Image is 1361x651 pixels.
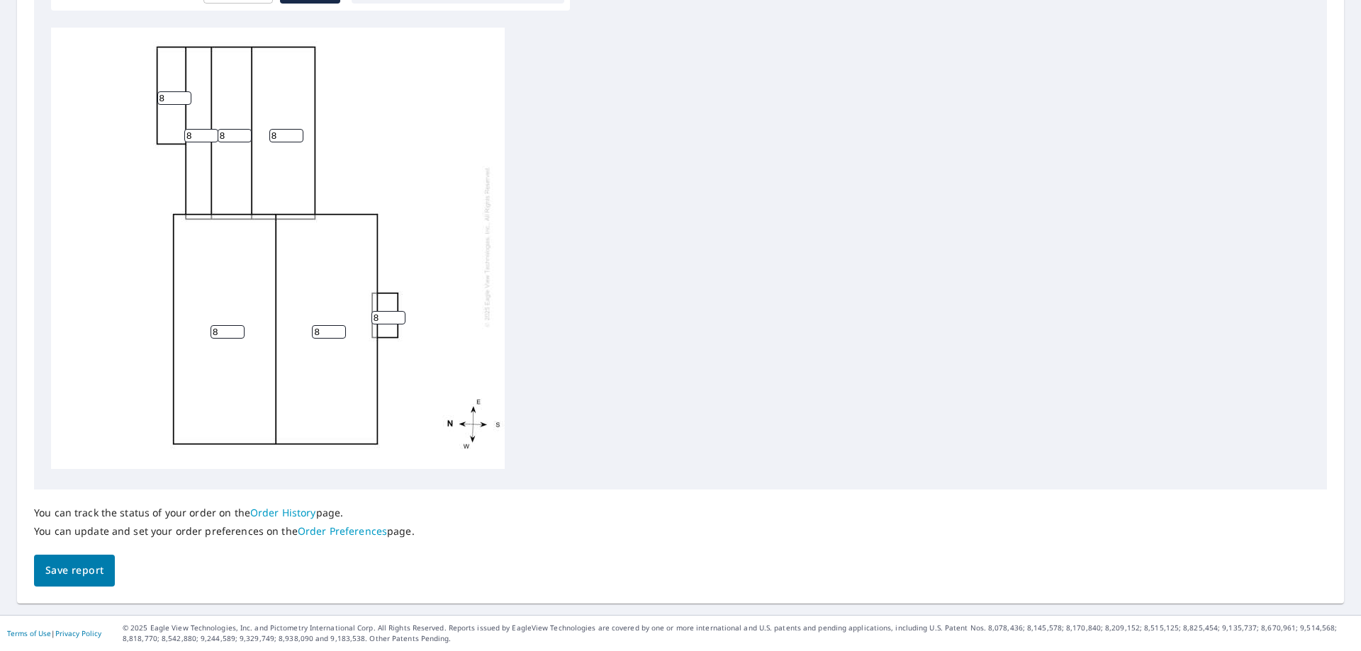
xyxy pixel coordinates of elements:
p: | [7,629,101,638]
p: You can update and set your order preferences on the page. [34,525,415,538]
a: Terms of Use [7,628,51,638]
a: Order History [250,506,316,519]
p: You can track the status of your order on the page. [34,506,415,519]
a: Order Preferences [298,524,387,538]
span: Save report [45,562,103,579]
button: Save report [34,555,115,587]
a: Privacy Policy [55,628,101,638]
p: © 2025 Eagle View Technologies, Inc. and Pictometry International Corp. All Rights Reserved. Repo... [123,623,1354,644]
